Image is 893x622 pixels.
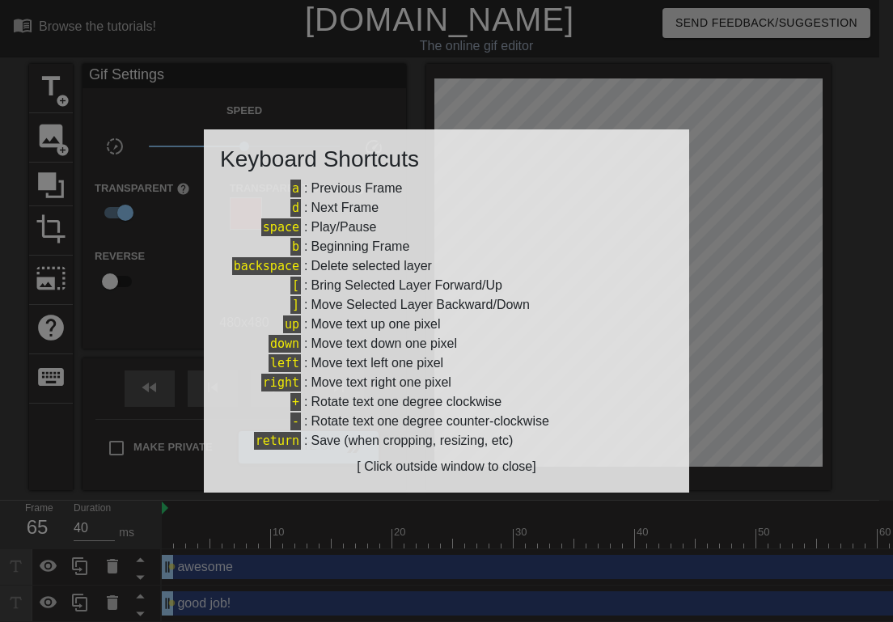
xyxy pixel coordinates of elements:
[311,334,457,353] div: Move text down one pixel
[290,238,301,256] span: b
[261,218,301,236] span: space
[254,432,301,450] span: return
[220,218,673,237] div: :
[311,392,502,412] div: Rotate text one degree clockwise
[290,393,301,411] span: +
[220,392,673,412] div: :
[269,335,301,353] span: down
[220,431,673,451] div: :
[290,199,301,217] span: d
[220,334,673,353] div: :
[261,374,301,391] span: right
[311,237,409,256] div: Beginning Frame
[283,315,301,333] span: up
[220,412,673,431] div: :
[311,373,451,392] div: Move text right one pixel
[220,276,673,295] div: :
[290,296,301,314] span: ]
[232,257,301,275] span: backspace
[311,179,402,198] div: Previous Frame
[290,413,301,430] span: -
[220,353,673,373] div: :
[311,198,379,218] div: Next Frame
[290,180,301,197] span: a
[220,198,673,218] div: :
[290,277,301,294] span: [
[220,237,673,256] div: :
[220,146,673,173] h3: Keyboard Shortcuts
[269,354,301,372] span: left
[311,218,376,237] div: Play/Pause
[220,295,673,315] div: :
[220,179,673,198] div: :
[220,315,673,334] div: :
[220,373,673,392] div: :
[311,315,440,334] div: Move text up one pixel
[311,353,443,373] div: Move text left one pixel
[311,431,513,451] div: Save (when cropping, resizing, etc)
[220,256,673,276] div: :
[220,457,673,476] div: [ Click outside window to close]
[311,295,529,315] div: Move Selected Layer Backward/Down
[311,256,431,276] div: Delete selected layer
[311,276,502,295] div: Bring Selected Layer Forward/Up
[311,412,548,431] div: Rotate text one degree counter-clockwise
